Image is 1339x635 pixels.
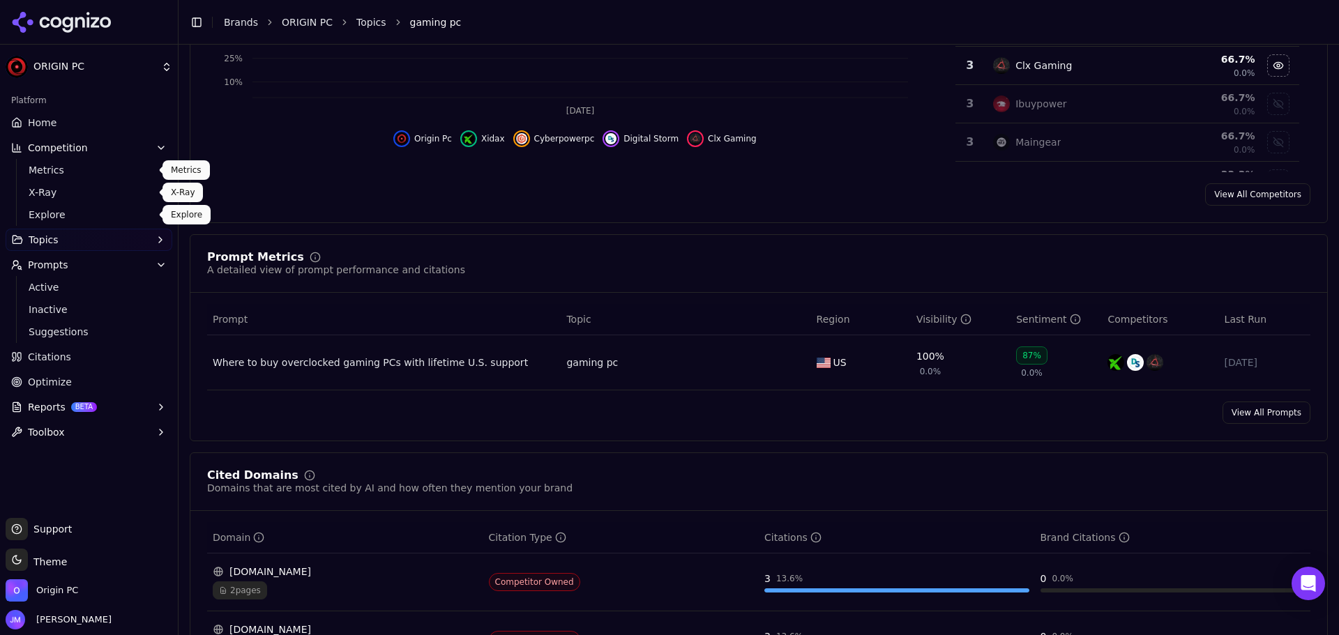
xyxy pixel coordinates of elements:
div: 66.7 % [1165,52,1255,66]
tr: 33.3%Show falcon northwest data [955,162,1299,200]
img: ibuypower [993,95,1010,112]
button: Hide clx gaming data [687,130,757,147]
div: A detailed view of prompt performance and citations [207,263,465,277]
tr: 3ibuypowerIbuypower66.7%0.0%Show ibuypower data [955,85,1299,123]
a: Where to buy overclocked gaming PCs with lifetime U.S. support [213,355,555,369]
button: Toolbox [6,421,172,443]
span: BETA [71,402,97,412]
span: Inactive [29,303,150,316]
a: Explore [23,205,156,224]
button: Show falcon northwest data [1267,169,1289,192]
tspan: 25% [224,54,243,63]
img: digital storm [1127,354,1144,371]
div: Citation Type [489,530,566,544]
img: xidax [463,133,474,144]
span: Metrics [29,163,150,177]
div: Brand Citations [1041,530,1130,544]
img: origin pc [396,133,407,144]
img: US flag [817,358,831,368]
th: brandCitationCount [1035,522,1311,553]
div: Domain [213,530,264,544]
a: Home [6,112,172,134]
span: Cyberpowerpc [534,133,595,144]
div: Sentiment [1016,312,1080,326]
a: Suggestions [23,322,156,342]
span: Support [28,522,72,536]
img: ORIGIN PC [6,56,28,78]
span: Optimize [28,375,72,389]
span: X-Ray [29,185,150,199]
th: citationTypes [483,522,759,553]
button: Open organization switcher [6,579,78,602]
div: Platform [6,89,172,112]
span: US [833,355,847,369]
span: Last Run [1225,312,1266,326]
div: Prompt Metrics [207,252,304,263]
div: [DOMAIN_NAME] [213,565,478,579]
div: 33.3 % [1165,167,1255,181]
span: gaming pc [410,15,462,29]
tr: 3maingearMaingear66.7%0.0%Show maingear data [955,123,1299,162]
a: View All Prompts [1223,401,1310,424]
div: 66.7 % [1165,129,1255,143]
span: Digital Storm [623,133,679,144]
a: ORIGIN PC [282,15,333,29]
th: Region [811,304,911,335]
span: Topics [29,233,59,247]
p: Metrics [171,165,202,176]
th: domain [207,522,483,553]
span: Suggestions [29,325,150,339]
button: Hide xidax data [460,130,505,147]
span: Toolbox [28,425,65,439]
span: Competitor Owned [489,573,580,591]
span: Explore [29,208,150,222]
span: [PERSON_NAME] [31,613,112,626]
a: Optimize [6,371,172,393]
div: 3 [961,57,980,74]
p: Explore [171,209,202,220]
span: 0.0% [1234,106,1255,117]
div: [DATE] [1225,355,1305,369]
span: 0.0% [1021,367,1043,378]
span: Active [29,280,150,294]
span: Prompts [28,258,68,272]
span: Home [28,116,56,130]
th: brandMentionRate [911,304,1011,335]
img: cyberpowerpc [516,133,527,144]
tr: 3clx gamingClx Gaming66.7%0.0%Hide clx gaming data [955,47,1299,85]
div: Cited Domains [207,470,298,481]
button: Topics [6,229,172,251]
tspan: 10% [224,77,243,87]
th: Prompt [207,304,561,335]
a: gaming pc [566,355,618,369]
a: Inactive [23,300,156,319]
th: totalCitationCount [759,522,1035,553]
th: Topic [561,304,810,335]
th: sentiment [1011,304,1102,335]
div: Data table [207,304,1310,390]
div: Domains that are most cited by AI and how often they mention your brand [207,481,573,495]
span: Reports [28,400,66,414]
div: 13.6 % [776,573,803,584]
span: Competition [28,141,88,155]
span: 0.0% [1234,144,1255,155]
span: Competitors [1107,312,1167,326]
span: 0.0% [920,366,941,377]
img: Jesse Mak [6,610,25,629]
img: clx gaming [690,133,701,144]
button: Competition [6,137,172,159]
a: Topics [356,15,386,29]
button: Open user button [6,610,112,629]
span: Clx Gaming [708,133,757,144]
div: 0 [1041,572,1047,586]
div: Clx Gaming [1015,59,1072,72]
a: Active [23,277,156,297]
span: Origin PC [36,584,78,597]
div: 100% [916,349,944,363]
div: Open Intercom Messenger [1292,567,1325,600]
span: ORIGIN PC [33,61,156,73]
a: Citations [6,346,172,368]
div: Visibility [916,312,971,326]
div: 87% [1016,346,1047,365]
span: Theme [28,556,67,567]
